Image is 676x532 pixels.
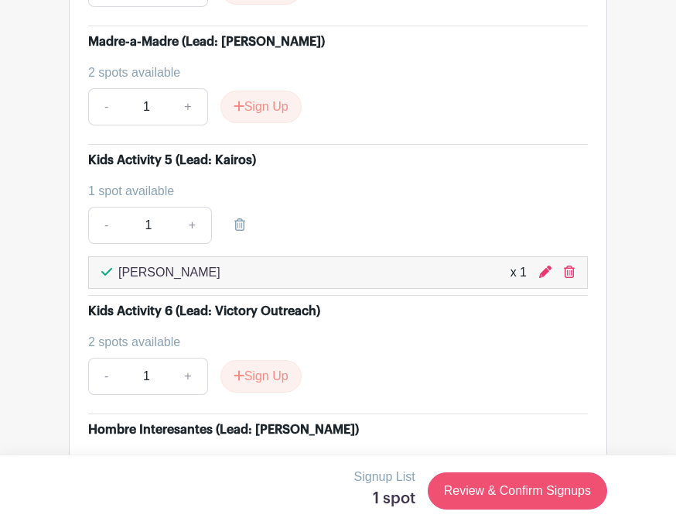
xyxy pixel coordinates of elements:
p: Signup List [354,468,415,486]
button: Sign Up [220,91,302,123]
div: 2 spots available [88,333,575,352]
h5: 1 spot [354,489,415,508]
div: 2 spots available [88,451,575,470]
div: Madre-a-Madre (Lead: [PERSON_NAME]) [88,33,325,51]
a: + [173,207,212,244]
div: x 1 [510,263,527,282]
a: - [88,207,124,244]
div: Kids Activity 6 (Lead: Victory Outreach) [88,302,320,321]
p: [PERSON_NAME] [118,263,220,282]
a: - [88,88,124,125]
div: 1 spot available [88,182,575,201]
div: Kids Activity 5 (Lead: Kairos) [88,151,256,170]
button: Sign Up [220,360,302,393]
a: + [169,358,207,395]
a: + [169,88,207,125]
div: Hombre Interesantes (Lead: [PERSON_NAME]) [88,420,359,439]
a: Review & Confirm Signups [428,472,607,510]
div: 2 spots available [88,63,575,82]
a: - [88,358,124,395]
